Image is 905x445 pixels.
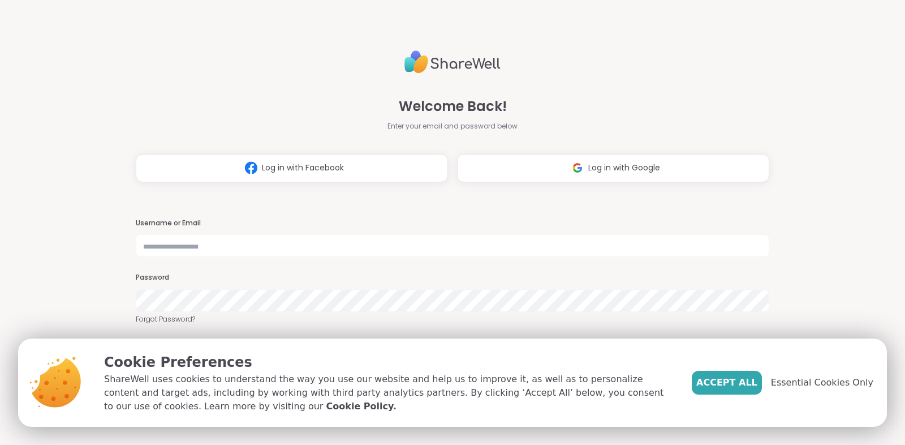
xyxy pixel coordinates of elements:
[104,352,674,373] p: Cookie Preferences
[567,157,588,178] img: ShareWell Logomark
[588,162,660,174] span: Log in with Google
[387,121,518,131] span: Enter your email and password below
[692,371,762,395] button: Accept All
[262,162,344,174] span: Log in with Facebook
[326,400,397,413] a: Cookie Policy.
[399,96,507,117] span: Welcome Back!
[136,273,769,283] h3: Password
[771,376,873,390] span: Essential Cookies Only
[136,219,769,228] h3: Username or Email
[136,314,769,324] a: Forgot Password?
[696,376,757,390] span: Accept All
[104,373,674,413] p: ShareWell uses cookies to understand the way you use our website and help us to improve it, as we...
[136,154,448,182] button: Log in with Facebook
[240,157,262,178] img: ShareWell Logomark
[457,154,769,182] button: Log in with Google
[404,46,501,78] img: ShareWell Logo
